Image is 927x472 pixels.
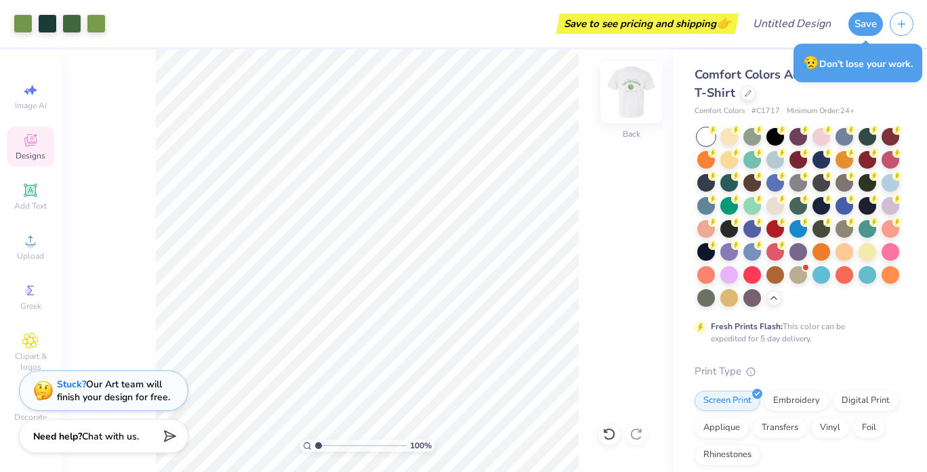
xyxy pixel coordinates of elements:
button: Save [848,12,883,36]
strong: Need help? [33,430,82,443]
div: Foil [853,418,885,438]
span: 😥 [803,54,819,72]
div: Vinyl [811,418,849,438]
img: Back [604,65,659,119]
span: Designs [16,150,45,161]
div: Back [623,128,640,140]
div: Digital Print [833,391,899,411]
div: Save to see pricing and shipping [560,14,735,34]
div: Transfers [753,418,807,438]
span: Greek [20,301,41,312]
span: Clipart & logos [7,351,54,372]
div: Rhinestones [695,445,760,465]
span: Chat with us. [82,430,139,443]
span: Decorate [14,412,47,423]
span: Add Text [14,200,47,211]
span: Image AI [15,100,47,111]
div: Applique [695,418,749,438]
span: Upload [17,251,44,261]
span: Comfort Colors Adult Heavyweight T-Shirt [695,66,896,101]
div: Screen Print [695,391,760,411]
div: Embroidery [764,391,829,411]
span: 100 % [410,439,432,452]
input: Untitled Design [742,10,842,37]
span: 👉 [716,15,731,31]
div: Print Type [695,364,900,379]
div: This color can be expedited for 5 day delivery. [711,320,878,345]
strong: Stuck? [57,378,86,391]
div: Our Art team will finish your design for free. [57,378,170,404]
span: Minimum Order: 24 + [787,106,854,117]
div: Don’t lose your work. [794,44,922,83]
span: # C1717 [751,106,780,117]
span: Comfort Colors [695,106,745,117]
strong: Fresh Prints Flash: [711,321,783,332]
